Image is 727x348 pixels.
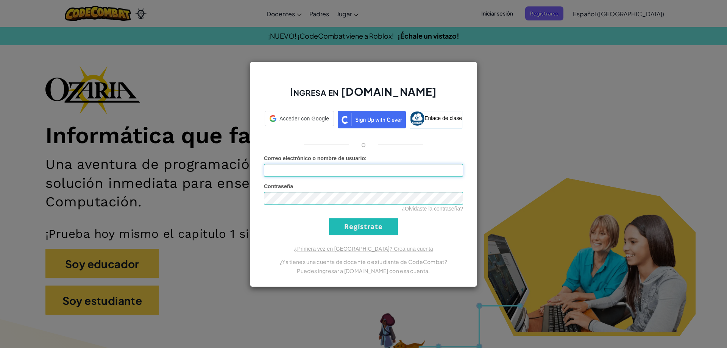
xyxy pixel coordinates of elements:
[264,183,293,189] font: Contraseña
[401,206,463,212] a: ¿Olvidaste la contraseña?
[264,155,365,161] font: Correo electrónico o nombre de usuario
[361,140,366,148] font: o
[410,111,424,126] img: classlink-logo-small.png
[297,267,430,274] font: Puedes ingresar a [DOMAIN_NAME] con esa cuenta.
[265,111,334,126] div: Acceder con Google
[279,115,329,122] font: Acceder con Google
[338,111,406,128] img: clever_sso_button@2x.png
[290,85,437,98] font: Ingresa en [DOMAIN_NAME]
[280,258,447,265] font: ¿Ya tienes una cuenta de docente o estudiante de CodeCombat?
[424,115,462,121] font: Enlace de clase
[329,218,398,235] input: Regístrate
[265,111,334,128] a: Acceder con Google
[294,246,433,252] a: ¿Primera vez en [GEOGRAPHIC_DATA]? Crea una cuenta
[365,155,367,161] font: :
